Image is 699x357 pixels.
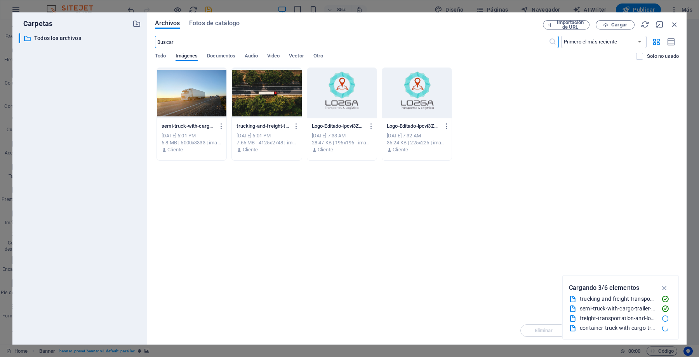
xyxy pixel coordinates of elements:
[387,123,440,130] p: Logo-Editado-lpcvi3Z7qy01b1sSMhZU7A.png
[289,51,304,62] span: Vector
[387,132,447,139] div: [DATE] 7:32 AM
[162,139,222,146] div: 6.8 MB | 5000x3333 | image/jpeg
[19,19,52,29] p: Carpetas
[312,132,372,139] div: [DATE] 7:33 AM
[162,132,222,139] div: [DATE] 6:01 PM
[155,36,548,48] input: Buscar
[596,20,635,29] button: Cargar
[656,20,664,29] i: Minimizar
[312,139,372,146] div: 28.47 KB | 196x196 | image/png
[393,146,408,153] p: Cliente
[162,123,215,130] p: semi-truck-with-cargo-trailer-driving-on-highway-h-2024-12-06-20-06-46-utc-Gr6FY8fIHB1Ouis6PI_vgg...
[245,51,257,62] span: Audio
[670,20,679,29] i: Cerrar
[387,139,447,146] div: 35.24 KB | 225x225 | image/png
[243,146,258,153] p: Cliente
[641,20,649,29] i: Volver a cargar
[34,34,127,43] p: Todos los archivos
[267,51,280,62] span: Video
[543,20,589,29] button: Importación de URL
[19,33,20,43] div: ​
[207,51,235,62] span: Documentos
[312,123,365,130] p: Logo-Editado-lpcvi3Z7qy01b1sSMhZU7A-0L9gjLzdrLg86EXLoEQwXg.png
[647,53,679,60] p: Solo muestra los archivos que no están usándose en el sitio web. Los archivos añadidos durante es...
[176,51,198,62] span: Imágenes
[580,304,655,313] div: semi-truck-with-cargo-trailer-driving-on-highway-h-2024-12-06-20-06-46-utc.jpg
[313,51,323,62] span: Otro
[189,19,240,28] span: Fotos de catálogo
[155,19,180,28] span: Archivos
[555,20,586,29] span: Importación de URL
[236,139,297,146] div: 7.65 MB | 4125x2748 | image/jpeg
[236,123,290,130] p: trucking-and-freight-transportation-concept-aeria-2024-12-06-11-32-15-utc-X4cX95avpe-2CnrvJSExAA.jpg
[155,51,166,62] span: Todo
[611,23,627,27] span: Cargar
[580,295,655,303] div: trucking-and-freight-transportation-concept-aeria-2024-12-06-11-32-15-utc.jpg
[132,19,141,28] i: Crear carpeta
[580,324,656,333] div: container-truck-with-cargo-trailer-drives-on-high-2024-12-08-00-32-17-utc.jpg
[580,314,656,323] div: freight-transportation-and-logistics-from-above-d-2024-12-06-04-16-25-utc.jpg
[569,283,639,293] p: Cargando 3/6 elementos
[167,146,183,153] p: Cliente
[318,146,333,153] p: Cliente
[236,132,297,139] div: [DATE] 6:01 PM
